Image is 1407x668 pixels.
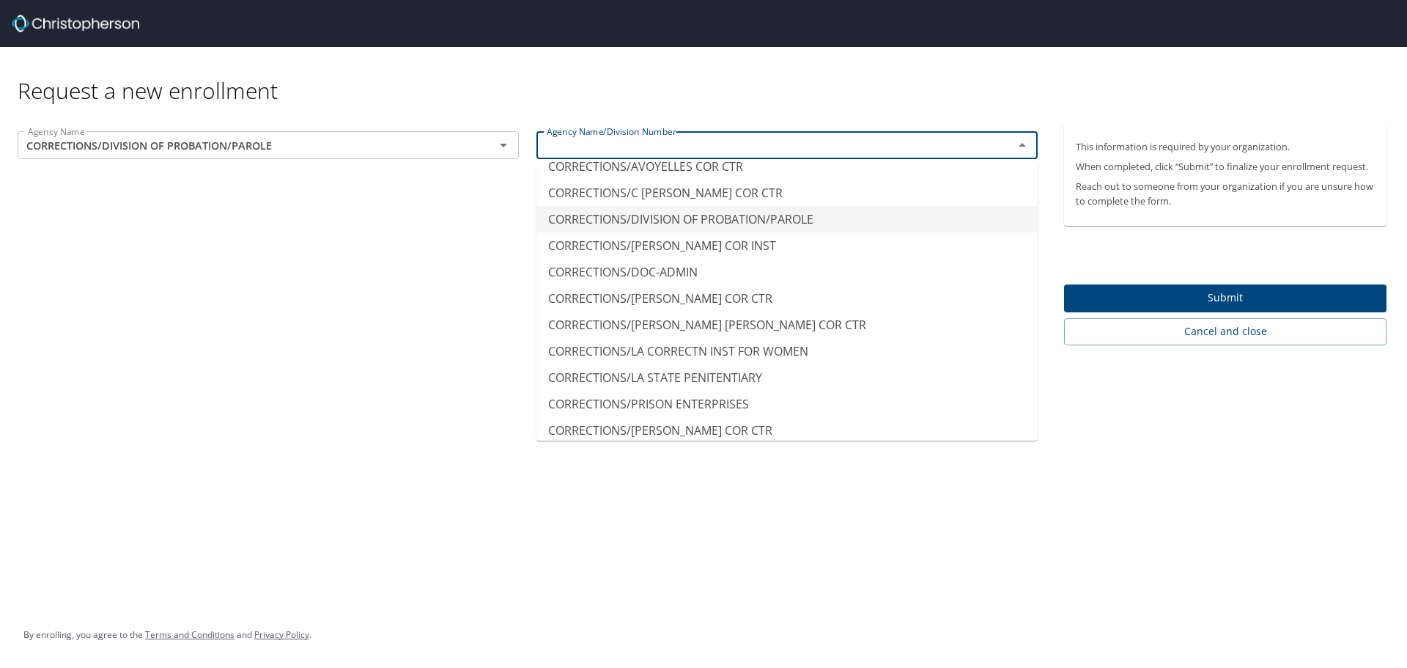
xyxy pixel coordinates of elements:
a: Privacy Policy [254,628,309,641]
a: Terms and Conditions [145,628,234,641]
li: CORRECTIONS/DOC-ADMIN [536,259,1038,285]
li: CORRECTIONS/C [PERSON_NAME] COR CTR [536,180,1038,206]
li: CORRECTIONS/DIVISION OF PROBATION/PAROLE [536,206,1038,232]
p: When completed, click “Submit” to finalize your enrollment request. [1076,160,1375,174]
li: CORRECTIONS/[PERSON_NAME] COR CTR [536,285,1038,312]
p: Reach out to someone from your organization if you are unsure how to complete the form. [1076,180,1375,208]
span: Submit [1076,289,1375,307]
li: CORRECTIONS/AVOYELLES COR CTR [536,153,1038,180]
li: CORRECTIONS/[PERSON_NAME] COR INST [536,232,1038,259]
span: Cancel and close [1076,323,1375,341]
button: Cancel and close [1064,318,1386,345]
button: Submit [1064,285,1386,313]
li: CORRECTIONS/[PERSON_NAME] COR CTR [536,417,1038,444]
li: CORRECTIONS/PRISON ENTERPRISES [536,391,1038,417]
button: Close [1012,135,1033,155]
img: cbt logo [12,15,139,32]
li: CORRECTIONS/LA STATE PENITENTIARY [536,364,1038,391]
p: This information is required by your organization. [1076,140,1375,154]
div: Request a new enrollment [18,47,1398,105]
li: CORRECTIONS/[PERSON_NAME] [PERSON_NAME] COR CTR [536,312,1038,338]
button: Open [493,135,514,155]
li: CORRECTIONS/LA CORRECTN INST FOR WOMEN [536,338,1038,364]
div: By enrolling, you agree to the and . [23,617,311,653]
